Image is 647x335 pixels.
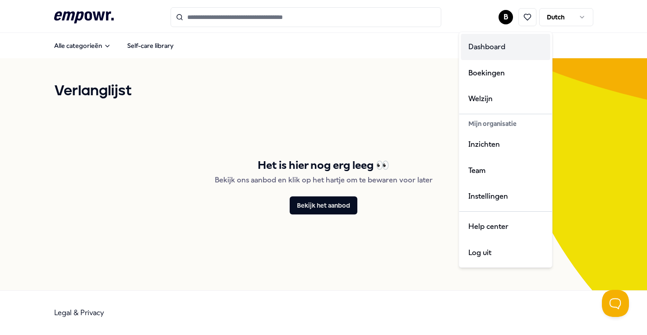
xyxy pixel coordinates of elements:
a: Boekingen [461,60,550,86]
div: Mijn organisatie [461,116,550,131]
a: Dashboard [461,34,550,60]
a: Inzichten [461,131,550,158]
div: Log uit [461,240,550,266]
a: Welzijn [461,86,550,112]
a: Help center [461,214,550,240]
div: B [459,32,553,268]
a: Team [461,158,550,184]
a: Instellingen [461,183,550,209]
